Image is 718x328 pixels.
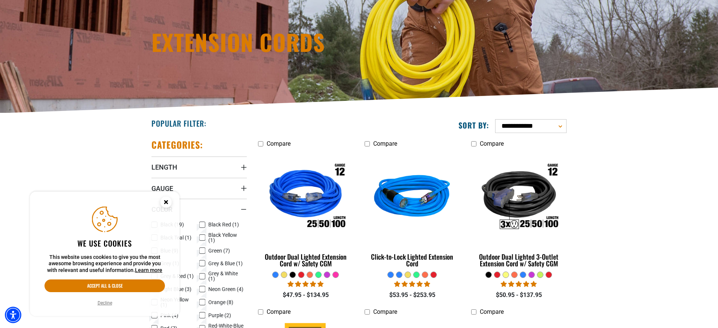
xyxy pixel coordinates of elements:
[288,281,323,288] span: 4.81 stars
[208,300,233,305] span: Orange (8)
[151,163,177,171] span: Length
[135,267,162,273] a: This website uses cookies to give you the most awesome browsing experience and provide you with r...
[258,291,353,300] div: $47.95 - $134.95
[258,151,353,271] a: Outdoor Dual Lighted Extension Cord w/ Safety CGM Outdoor Dual Lighted Extension Cord w/ Safety CGM
[365,155,459,241] img: blue
[95,299,114,307] button: Decline
[458,120,489,130] label: Sort by:
[208,271,244,281] span: Grey & White (1)
[153,192,179,215] button: Close this option
[45,238,165,248] h2: We use cookies
[259,155,353,241] img: Outdoor Dual Lighted Extension Cord w/ Safety CGM
[151,184,173,193] span: Gauge
[160,313,178,318] span: Pink (4)
[5,307,21,323] div: Accessibility Menu
[208,287,243,292] span: Neon Green (4)
[365,151,460,271] a: blue Click-to-Lock Lighted Extension Cord
[267,308,291,315] span: Compare
[480,140,504,147] span: Compare
[45,254,165,274] p: This website uses cookies to give you the most awesome browsing experience and provide you with r...
[151,157,247,177] summary: Length
[365,253,460,267] div: Click-to-Lock Lighted Extension Cord
[480,308,504,315] span: Compare
[394,281,430,288] span: 4.87 stars
[45,279,165,292] button: Accept all & close
[472,155,566,241] img: Outdoor Dual Lighted 3-Outlet Extension Cord w/ Safety CGM
[471,253,567,267] div: Outdoor Dual Lighted 3-Outlet Extension Cord w/ Safety CGM
[373,140,397,147] span: Compare
[151,31,424,53] h1: Extension Cords
[471,291,567,300] div: $50.95 - $137.95
[471,151,567,271] a: Outdoor Dual Lighted 3-Outlet Extension Cord w/ Safety CGM Outdoor Dual Lighted 3-Outlet Extensio...
[151,139,203,151] h2: Categories:
[208,313,231,318] span: Purple (2)
[258,253,353,267] div: Outdoor Dual Lighted Extension Cord w/ Safety CGM
[151,199,247,220] summary: Color
[208,222,239,227] span: Black Red (1)
[151,118,206,128] h2: Popular Filter:
[208,248,230,253] span: Green (7)
[30,192,179,316] aside: Cookie Consent
[151,178,247,199] summary: Gauge
[501,281,537,288] span: 4.80 stars
[365,291,460,300] div: $53.95 - $253.95
[373,308,397,315] span: Compare
[208,261,243,266] span: Grey & Blue (1)
[208,232,244,243] span: Black Yellow (1)
[267,140,291,147] span: Compare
